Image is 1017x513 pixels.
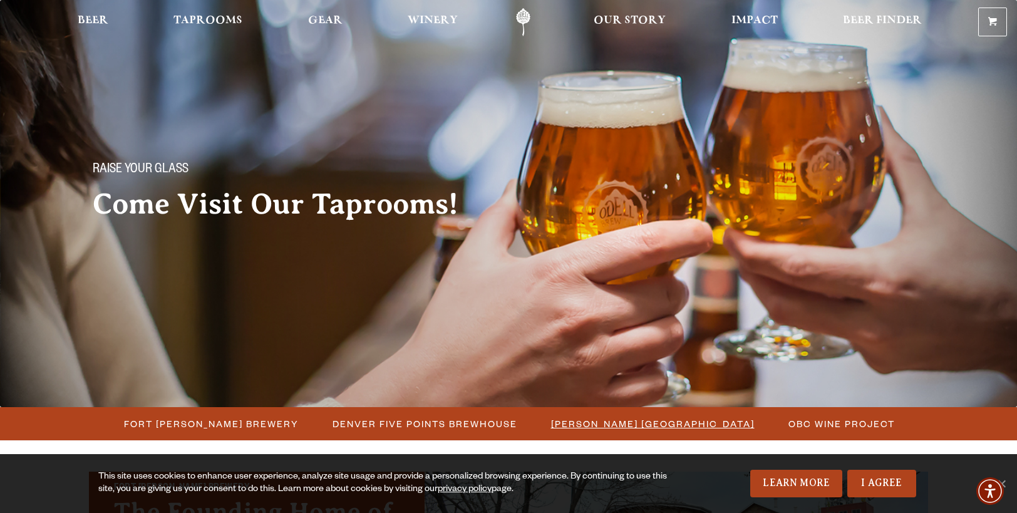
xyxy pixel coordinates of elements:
a: [PERSON_NAME] [GEOGRAPHIC_DATA] [544,415,761,433]
span: Raise your glass [93,162,188,179]
span: OBC Wine Project [788,415,895,433]
a: I Agree [847,470,916,497]
a: Winery [400,8,466,36]
a: Gear [300,8,351,36]
a: Our Story [586,8,674,36]
a: Impact [723,8,786,36]
div: This site uses cookies to enhance user experience, analyze site usage and provide a personalized ... [98,471,671,496]
a: Taprooms [165,8,250,36]
span: Winery [408,16,458,26]
span: Beer [78,16,108,26]
span: Our Story [594,16,666,26]
a: OBC Wine Project [781,415,901,433]
div: Accessibility Menu [976,477,1004,505]
a: privacy policy [438,485,492,495]
h2: Come Visit Our Taprooms! [93,189,483,220]
a: Denver Five Points Brewhouse [325,415,524,433]
span: Denver Five Points Brewhouse [333,415,517,433]
a: Odell Home [500,8,547,36]
span: Fort [PERSON_NAME] Brewery [124,415,299,433]
span: Gear [308,16,343,26]
span: Taprooms [173,16,242,26]
span: Beer Finder [843,16,922,26]
a: Beer [70,8,116,36]
span: [PERSON_NAME] [GEOGRAPHIC_DATA] [551,415,755,433]
a: Fort [PERSON_NAME] Brewery [116,415,305,433]
span: Impact [731,16,778,26]
a: Learn More [750,470,842,497]
a: Beer Finder [835,8,930,36]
